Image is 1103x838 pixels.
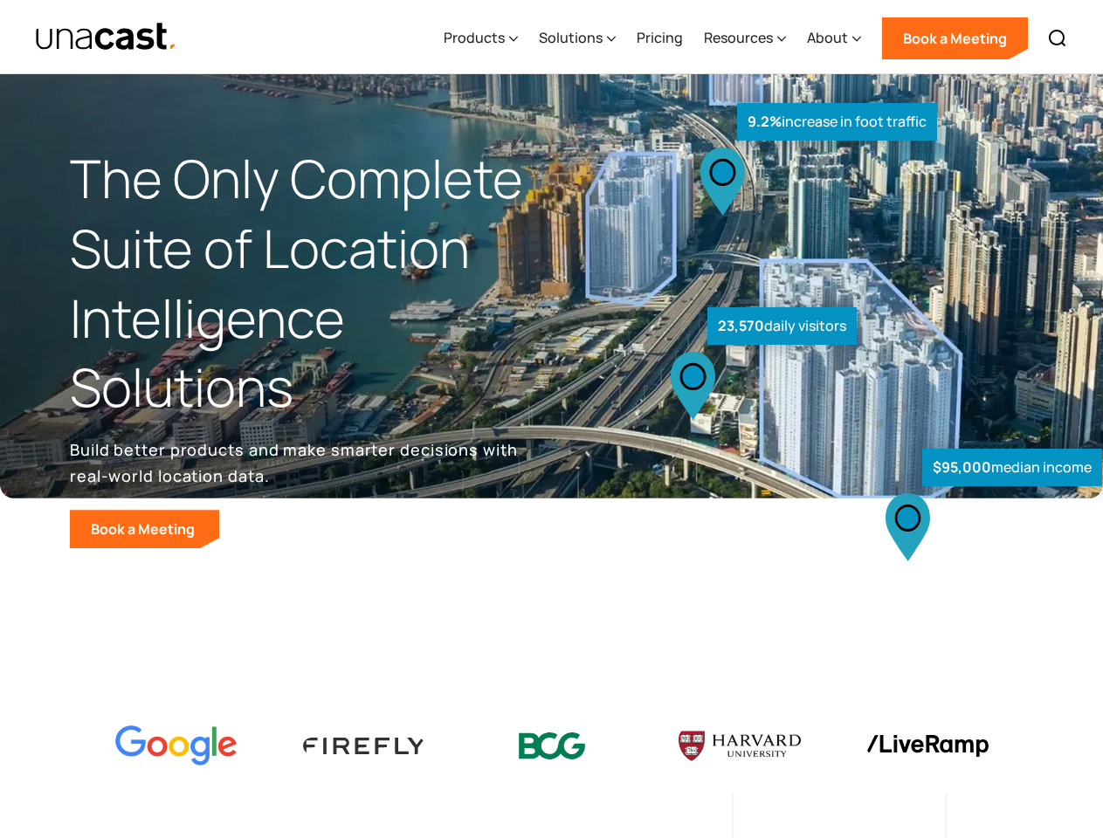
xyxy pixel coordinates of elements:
[303,738,425,754] img: Firefly Advertising logo
[70,436,524,489] p: Build better products and make smarter decisions with real-world location data.
[704,3,786,74] div: Resources
[704,27,773,48] div: Resources
[35,22,177,52] a: home
[679,725,801,767] img: Harvard U logo
[491,721,613,771] img: BCG logo
[539,3,616,74] div: Solutions
[866,735,989,757] img: liveramp logo
[35,22,177,52] img: Unacast text logo
[737,103,937,141] div: increase in foot traffic
[539,27,603,48] div: Solutions
[718,316,764,335] strong: 23,570
[882,17,1028,59] a: Book a Meeting
[922,449,1102,486] div: median income
[1047,28,1068,49] img: Search icon
[707,307,857,345] div: daily visitors
[807,3,861,74] div: About
[444,27,505,48] div: Products
[115,725,238,766] img: Google logo Color
[933,457,991,477] strong: $95,000
[444,3,518,74] div: Products
[748,112,782,131] strong: 9.2%
[807,27,848,48] div: About
[70,144,552,422] h1: The Only Complete Suite of Location Intelligence Solutions
[637,3,683,74] a: Pricing
[70,510,219,548] a: Book a Meeting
